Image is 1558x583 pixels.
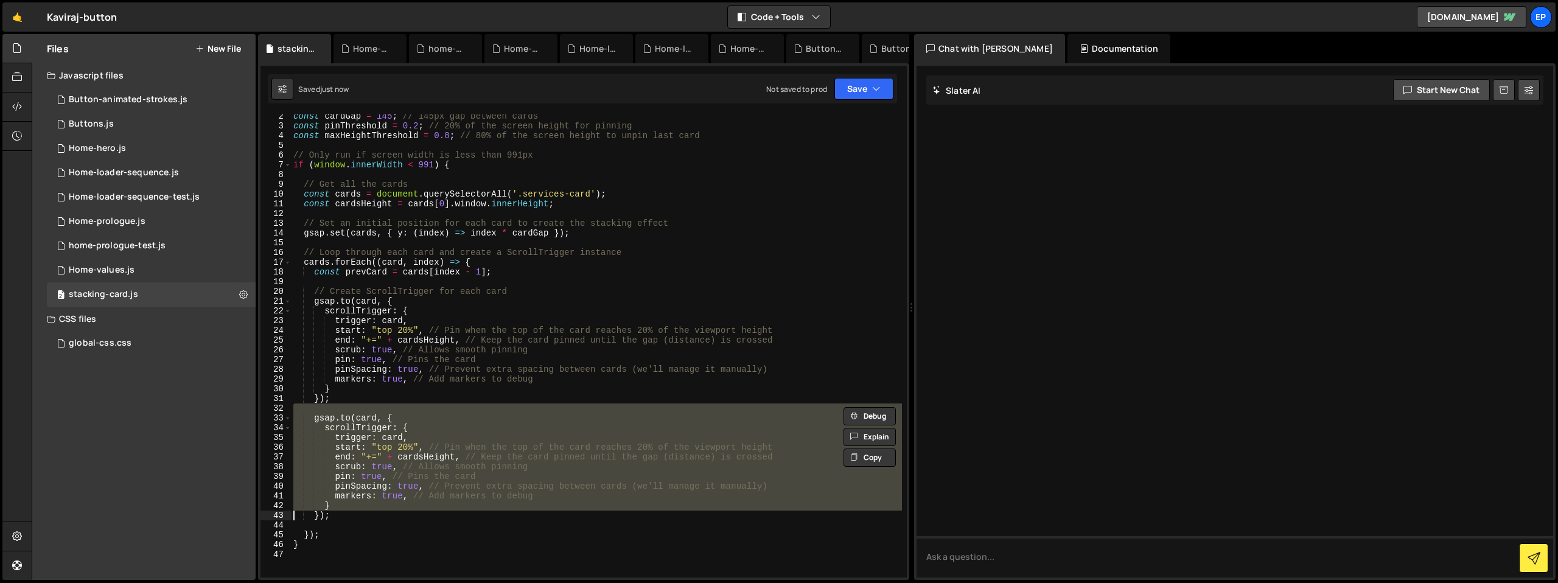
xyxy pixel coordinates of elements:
div: 4 [260,131,292,141]
div: 16061/43050.js [47,112,256,136]
div: 35 [260,433,292,442]
div: Home-loader-sequence-test.js [69,192,200,203]
div: 10 [260,189,292,199]
div: 26 [260,345,292,355]
button: New File [195,44,241,54]
div: 16061/43594.js [47,161,256,185]
div: CSS files [32,307,256,331]
div: Home-prologue.js [504,43,543,55]
div: Kaviraj-button [47,10,117,24]
div: 15 [260,238,292,248]
div: 47 [260,550,292,559]
div: 18 [260,267,292,277]
div: just now [320,84,349,94]
div: 5 [260,141,292,150]
div: Home-prologue.js [69,216,145,227]
div: 45 [260,530,292,540]
div: 16061/43261.css [47,331,256,355]
div: 42 [260,501,292,511]
div: 2 [260,111,292,121]
div: 39 [260,472,292,481]
div: 13 [260,218,292,228]
a: 🤙 [2,2,32,32]
div: Home-loader-sequence-test.js [579,43,618,55]
button: Copy [844,449,896,467]
div: 11 [260,199,292,209]
div: 32 [260,403,292,413]
div: Buttons.js [69,119,114,130]
div: 16061/43249.js [47,209,256,234]
div: 30 [260,384,292,394]
div: 16 [260,248,292,257]
div: 29 [260,374,292,384]
div: 28 [260,365,292,374]
div: Chat with [PERSON_NAME] [914,34,1065,63]
div: 9 [260,180,292,189]
div: 37 [260,452,292,462]
div: stacking-card.js [69,289,138,300]
div: 3 [260,121,292,131]
div: Javascript files [32,63,256,88]
div: 38 [260,462,292,472]
div: Home-hero.js [730,43,769,55]
div: 40 [260,481,292,491]
div: Documentation [1067,34,1170,63]
button: Explain [844,428,896,446]
div: Home-values.js [69,265,134,276]
span: 2 [57,291,65,301]
div: 19 [260,277,292,287]
button: Code + Tools [728,6,830,28]
div: 16061/43950.js [47,258,256,282]
div: 14 [260,228,292,238]
div: 27 [260,355,292,365]
div: 8 [260,170,292,180]
div: Home-values.js [353,43,392,55]
div: 16061/43948.js [47,136,256,161]
button: Save [834,78,893,100]
div: Button-animated-strokes.js [881,43,920,55]
div: Home-loader-sequence.js [69,167,179,178]
div: Saved [298,84,349,94]
h2: Files [47,42,69,55]
div: 20 [260,287,292,296]
div: 16061/43947.js [47,88,256,112]
div: 41 [260,491,292,501]
div: Home-hero.js [69,143,126,154]
div: stacking-card.js [47,282,256,307]
div: 25 [260,335,292,345]
h2: Slater AI [932,85,981,96]
div: Buttons.js [806,43,845,55]
div: 12 [260,209,292,218]
div: 6 [260,150,292,160]
div: 44 [260,520,292,530]
div: 43 [260,511,292,520]
div: Button-animated-strokes.js [69,94,187,105]
div: 33 [260,413,292,423]
button: Start new chat [1393,79,1490,101]
div: 34 [260,423,292,433]
div: 21 [260,296,292,306]
div: 17 [260,257,292,267]
div: 16061/44088.js [47,185,256,209]
div: 46 [260,540,292,550]
div: 16061/44087.js [47,234,256,258]
div: home-prologue-test.js [428,43,467,55]
a: [DOMAIN_NAME] [1417,6,1526,28]
div: global-css.css [69,338,131,349]
div: home-prologue-test.js [69,240,166,251]
div: 36 [260,442,292,452]
a: Ep [1530,6,1552,28]
div: Not saved to prod [766,84,827,94]
div: 23 [260,316,292,326]
div: 24 [260,326,292,335]
div: 22 [260,306,292,316]
div: stacking-card.js [278,43,316,55]
div: Home-loader-sequence.js [655,43,694,55]
div: 31 [260,394,292,403]
button: Debug [844,407,896,425]
div: 7 [260,160,292,170]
